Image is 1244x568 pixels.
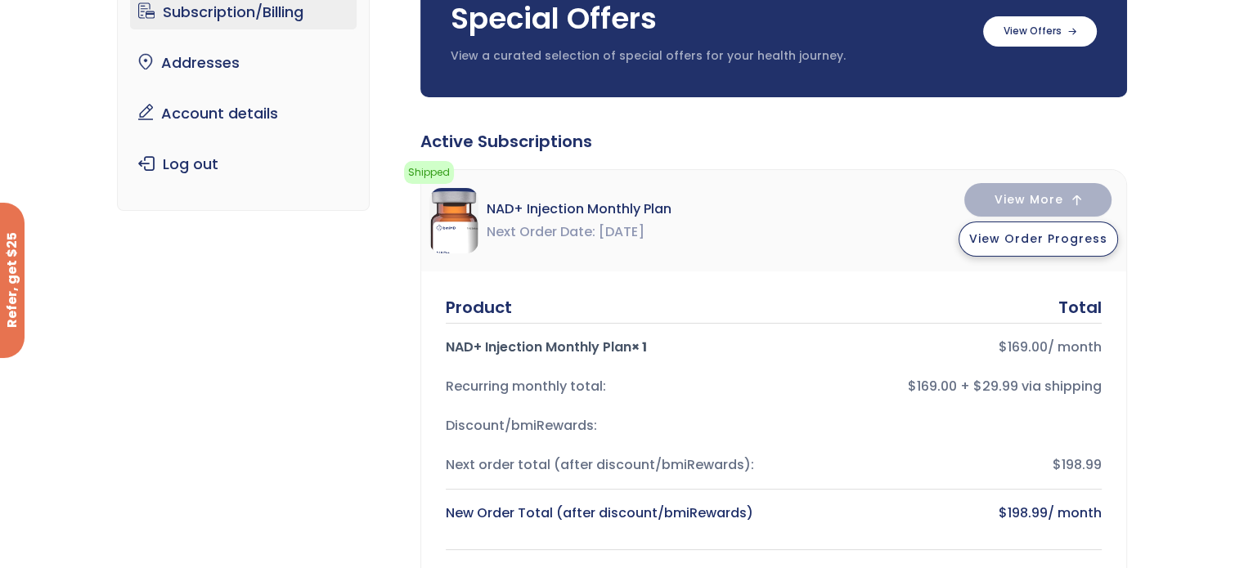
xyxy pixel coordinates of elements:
[446,414,761,437] div: Discount/bmiRewards:
[969,230,1107,247] span: View Order Progress
[420,130,1127,153] div: Active Subscriptions
[1058,296,1102,319] div: Total
[130,96,357,131] a: Account details
[999,503,1008,522] span: $
[787,336,1102,359] div: / month
[487,221,595,244] span: Next Order Date
[999,503,1048,522] bdi: 198.99
[995,195,1063,205] span: View More
[130,46,357,80] a: Addresses
[599,221,644,244] span: [DATE]
[999,338,1008,356] span: $
[959,221,1118,257] button: View Order Progress
[446,296,512,319] div: Product
[429,188,478,253] img: NAD Injection
[446,375,761,398] div: Recurring monthly total:
[404,161,454,184] span: Shipped
[130,147,357,181] a: Log out
[787,502,1102,525] div: / month
[964,183,1112,217] button: View More
[487,198,671,221] span: NAD+ Injection Monthly Plan
[446,336,761,359] div: NAD+ Injection Monthly Plan
[631,338,647,356] strong: × 1
[446,454,761,476] div: Next order total (after discount/bmiRewards):
[787,454,1102,476] div: $198.99
[787,375,1102,398] div: $169.00 + $29.99 via shipping
[999,338,1048,356] bdi: 169.00
[451,48,967,65] p: View a curated selection of special offers for your health journey.
[446,502,761,525] div: New Order Total (after discount/bmiRewards)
